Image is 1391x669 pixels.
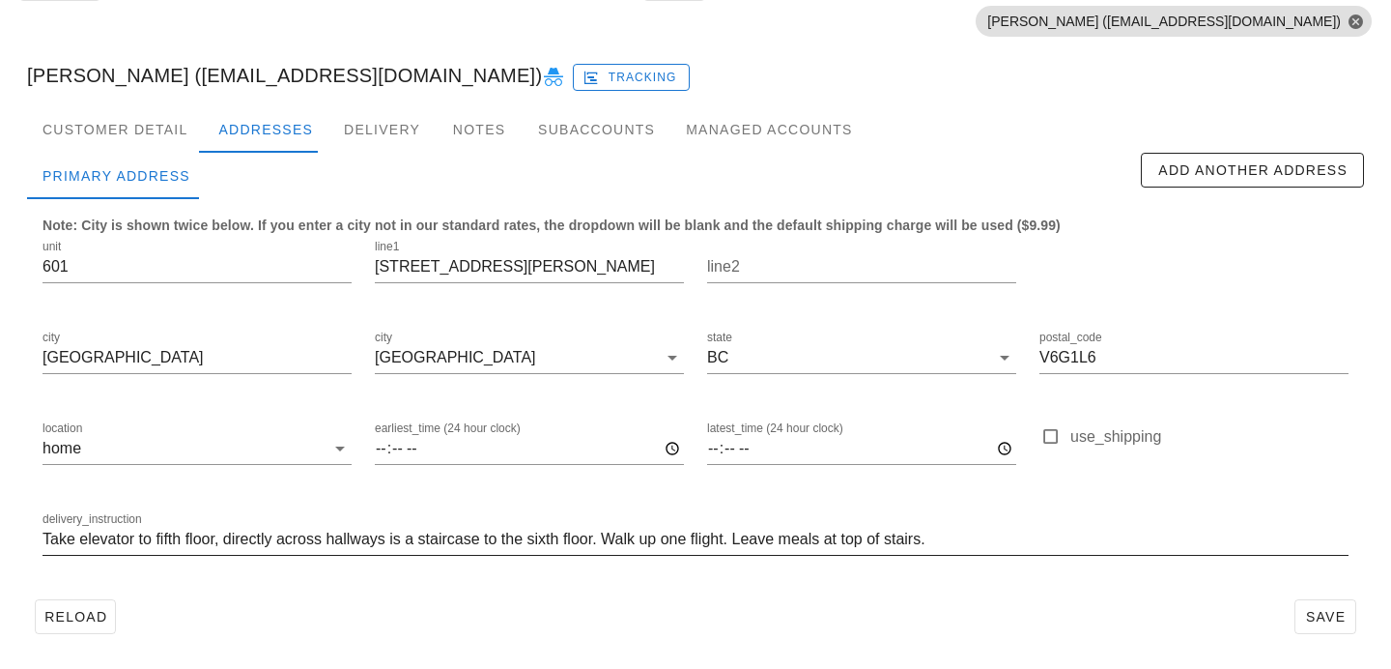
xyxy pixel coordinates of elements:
div: Customer Detail [27,106,203,153]
div: Notes [436,106,523,153]
div: stateBC [707,342,1016,373]
label: delivery_instruction [43,512,142,527]
label: location [43,422,82,436]
span: Tracking [586,69,677,86]
div: BC [707,349,728,366]
div: Primary Address [27,153,206,199]
label: earliest_time (24 hour clock) [375,422,521,436]
label: unit [43,240,61,254]
div: city[GEOGRAPHIC_DATA] [375,342,684,373]
div: [PERSON_NAME] ([EMAIL_ADDRESS][DOMAIN_NAME]) [12,44,1379,106]
div: locationhome [43,433,352,464]
div: home [43,440,81,457]
label: line1 [375,240,399,254]
label: use_shipping [1070,427,1348,447]
b: Note: City is shown twice below. If you enter a city not in our standard rates, the dropdown will... [43,218,1061,233]
button: Close [1347,13,1364,30]
button: Tracking [573,64,690,91]
button: Add Another Address [1141,153,1364,188]
span: Save [1303,609,1348,625]
div: Subaccounts [523,106,670,153]
label: latest_time (24 hour clock) [707,422,843,436]
div: Addresses [203,106,328,153]
label: city [375,331,392,345]
span: Reload [43,609,107,625]
button: Reload [35,599,116,634]
label: state [707,331,732,345]
span: Add Another Address [1157,162,1348,178]
div: Managed Accounts [670,106,867,153]
span: [PERSON_NAME] ([EMAIL_ADDRESS][DOMAIN_NAME]) [987,6,1360,37]
div: [GEOGRAPHIC_DATA] [375,349,536,366]
div: Delivery [328,106,436,153]
label: postal_code [1039,331,1102,345]
button: Save [1294,599,1356,634]
a: Tracking [573,60,690,91]
label: city [43,331,60,345]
